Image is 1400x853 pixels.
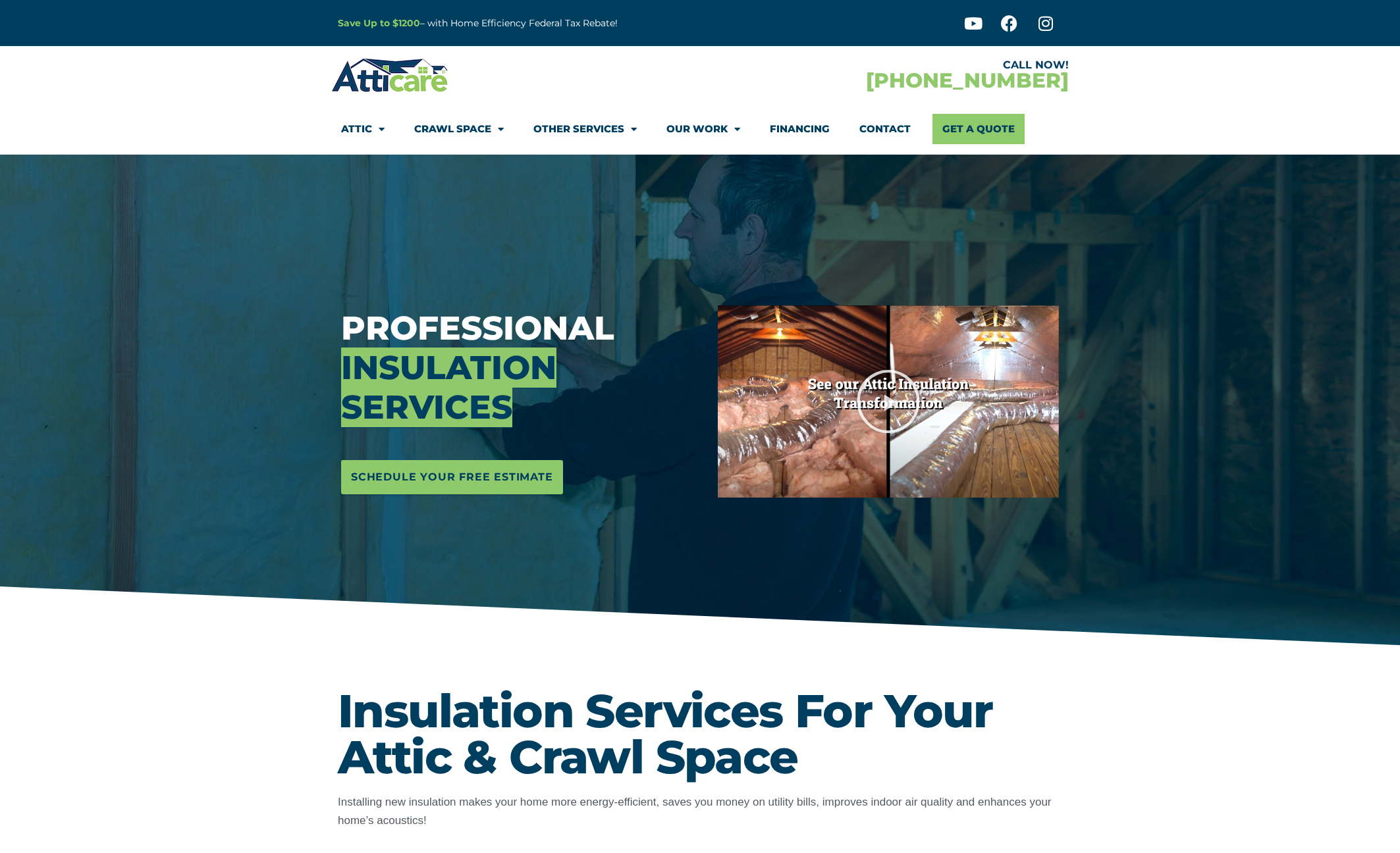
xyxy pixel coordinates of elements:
[338,17,420,29] a: Save Up to $1200
[770,114,830,144] a: Financing
[338,688,1062,780] h1: Insulation Services For Your Attic & Crawl Space
[414,114,504,144] a: Crawl Space
[341,309,698,427] h3: Professional
[932,114,1025,144] a: Get A Quote
[341,114,385,144] a: Attic
[338,793,1062,830] p: Installing new insulation makes your home more energy-efficient, saves you money on utility bills...
[700,60,1069,70] div: CALL NOW!
[859,114,911,144] a: Contact
[666,114,740,144] a: Our Work
[855,369,921,434] div: Play Video
[341,460,563,494] a: Schedule Your Free Estimate
[338,16,765,31] p: – with Home Efficiency Federal Tax Rebate!
[341,348,556,427] span: Insulation Services
[341,114,1059,144] nav: Menu
[351,467,553,488] span: Schedule Your Free Estimate
[533,114,637,144] a: Other Services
